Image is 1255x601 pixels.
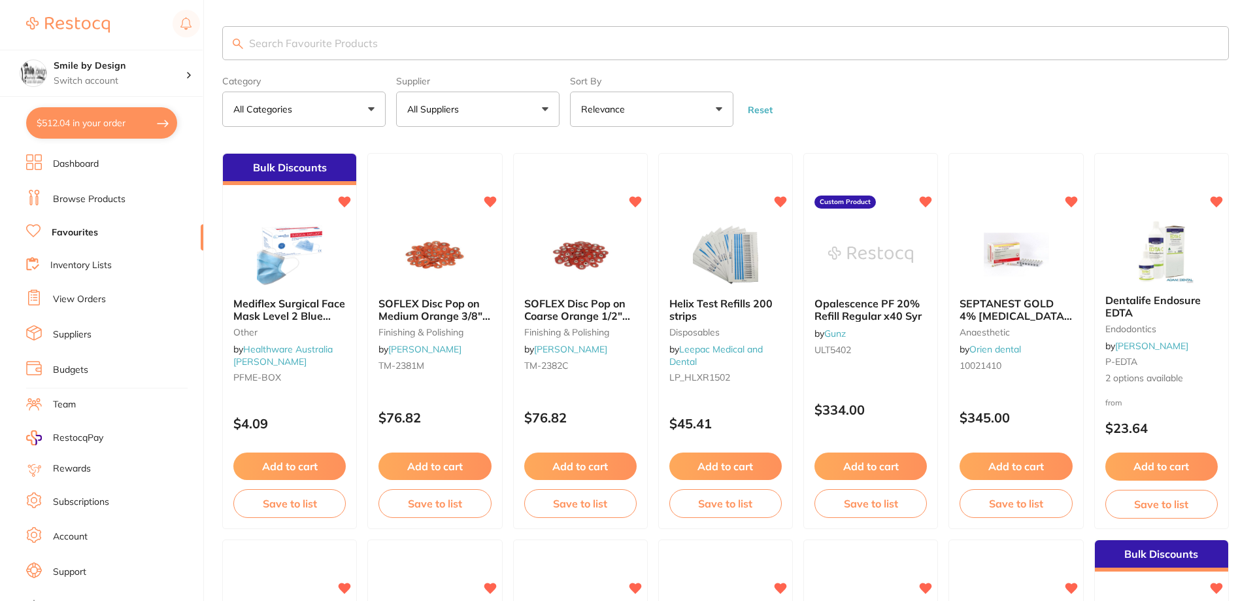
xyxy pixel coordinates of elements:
button: Add to cart [960,453,1072,480]
b: Dentalife Endosure EDTA [1105,294,1218,318]
button: Save to list [524,489,637,518]
label: Category [222,76,386,86]
span: ULT5402 [814,344,851,356]
button: Save to list [669,489,782,518]
button: Save to list [960,489,1072,518]
a: Account [53,530,88,543]
a: Subscriptions [53,496,109,509]
span: by [960,343,1021,355]
button: Add to cart [814,453,927,480]
a: Rewards [53,462,91,475]
img: Helix Test Refills 200 strips [683,222,768,287]
a: [PERSON_NAME] [1115,340,1188,352]
a: Team [53,398,76,411]
b: SEPTANEST GOLD 4% Articaine with 1:100000 Adrenalin 2.2ml, Box of 100 [960,298,1072,322]
button: All Categories [222,92,386,127]
b: Helix Test Refills 200 strips [669,298,782,322]
div: Bulk Discounts [1095,540,1228,572]
button: Save to list [233,489,346,518]
button: Reset [744,104,777,116]
button: Save to list [814,489,927,518]
button: Save to list [1105,490,1218,519]
p: Switch account [54,75,186,88]
p: $345.00 [960,410,1072,425]
a: Leepac Medical and Dental [669,343,763,367]
img: SOFLEX Disc Pop on Medium Orange 3/8" 9.5mm Pack of 85 [392,222,477,287]
img: SOFLEX Disc Pop on Coarse Orange 1/2" 12.7mm Pack of 85 [538,222,623,287]
h4: Smile by Design [54,60,186,73]
img: Mediflex Surgical Face Mask Level 2 Blue 50/Box [247,222,332,287]
button: Save to list [378,489,491,518]
b: SOFLEX Disc Pop on Coarse Orange 1/2" 12.7mm Pack of 85 [524,298,637,322]
span: Helix Test Refills 200 strips [669,297,773,322]
button: Add to cart [1105,453,1218,480]
p: All Categories [233,103,297,116]
small: finishing & polishing [378,327,491,337]
span: 2 options available [1105,372,1218,385]
span: from [1105,398,1122,407]
span: by [524,343,607,355]
span: SOFLEX Disc Pop on Medium Orange 3/8" 9.5mm Pack of 85 [378,297,490,334]
a: Support [53,566,86,579]
a: Orien dental [969,343,1021,355]
a: Budgets [53,364,88,377]
span: PFME-BOX [233,371,281,383]
span: Mediflex Surgical Face Mask Level 2 Blue 50/Box [233,297,345,334]
img: Opalescence PF 20% Refill Regular x40 Syr [828,222,913,287]
a: View Orders [53,293,106,306]
img: RestocqPay [26,430,42,445]
span: TM-2381M [378,360,424,371]
button: $512.04 in your order [26,107,177,139]
p: $334.00 [814,402,927,417]
small: finishing & polishing [524,327,637,337]
a: Healthware Australia [PERSON_NAME] [233,343,333,367]
a: RestocqPay [26,430,103,445]
button: Add to cart [669,453,782,480]
label: Sort By [570,76,733,86]
b: SOFLEX Disc Pop on Medium Orange 3/8" 9.5mm Pack of 85 [378,298,491,322]
input: Search Favourite Products [222,26,1229,60]
a: Restocq Logo [26,10,110,40]
img: Dentalife Endosure EDTA [1119,218,1204,284]
img: SEPTANEST GOLD 4% Articaine with 1:100000 Adrenalin 2.2ml, Box of 100 [974,222,1059,287]
button: All Suppliers [396,92,560,127]
button: Add to cart [378,453,491,480]
label: Supplier [396,76,560,86]
label: Custom Product [814,196,876,209]
span: by [669,343,763,367]
span: by [378,343,461,355]
span: P-EDTA [1105,356,1137,368]
span: by [233,343,333,367]
small: other [233,327,346,337]
p: $45.41 [669,416,782,431]
a: Dashboard [53,158,99,171]
span: Dentalife Endosure EDTA [1105,294,1201,318]
p: $76.82 [378,410,491,425]
img: Restocq Logo [26,17,110,33]
button: Add to cart [233,453,346,480]
button: Add to cart [524,453,637,480]
span: Opalescence PF 20% Refill Regular x40 Syr [814,297,922,322]
p: $76.82 [524,410,637,425]
span: by [814,328,846,339]
small: disposables [669,327,782,337]
a: [PERSON_NAME] [388,343,461,355]
button: Relevance [570,92,733,127]
span: TM-2382C [524,360,569,371]
small: endodontics [1105,324,1218,334]
div: Bulk Discounts [223,154,356,185]
span: 10021410 [960,360,1001,371]
small: anaesthetic [960,327,1072,337]
p: All Suppliers [407,103,464,116]
p: $4.09 [233,416,346,431]
a: Gunz [824,328,846,339]
a: Inventory Lists [50,259,112,272]
span: LP_HLXR1502 [669,371,730,383]
a: Favourites [52,226,98,239]
p: Relevance [581,103,630,116]
img: Smile by Design [20,60,46,86]
a: Browse Products [53,193,125,206]
b: Opalescence PF 20% Refill Regular x40 Syr [814,298,927,322]
span: RestocqPay [53,432,103,445]
b: Mediflex Surgical Face Mask Level 2 Blue 50/Box [233,298,346,322]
